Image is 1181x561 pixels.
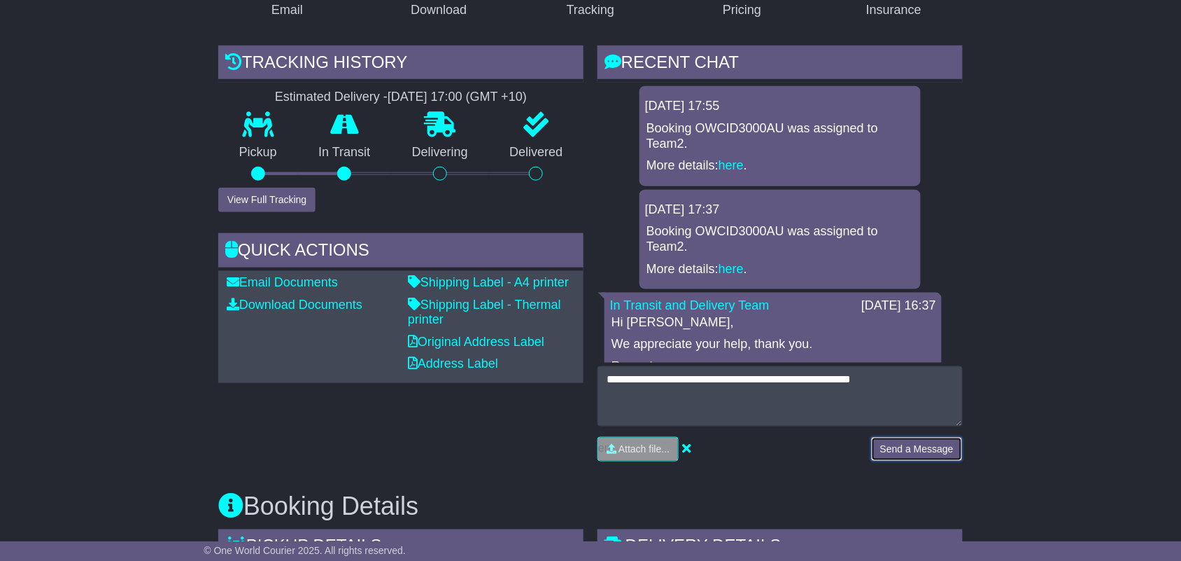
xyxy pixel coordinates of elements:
[411,1,467,20] div: Download
[204,545,406,556] span: © One World Courier 2025. All rights reserved.
[597,46,963,83] div: RECENT CHAT
[645,202,915,218] div: [DATE] 17:37
[218,493,963,521] h3: Booking Details
[218,233,584,271] div: Quick Actions
[646,224,914,254] p: Booking OWCID3000AU was assigned to Team2.
[218,188,316,212] button: View Full Tracking
[611,359,935,375] p: Regards,
[218,46,584,83] div: Tracking history
[567,1,614,20] div: Tracking
[408,356,498,370] a: Address Label
[723,1,761,20] div: Pricing
[298,145,392,160] p: In Transit
[408,275,569,289] a: Shipping Label - A4 printer
[646,121,914,151] p: Booking OWCID3000AU was assigned to Team2.
[218,90,584,105] div: Estimated Delivery -
[610,298,770,312] a: In Transit and Delivery Team
[408,298,561,327] a: Shipping Label - Thermal printer
[611,315,935,331] p: Hi [PERSON_NAME],
[866,1,921,20] div: Insurance
[408,335,544,349] a: Original Address Label
[271,1,303,20] div: Email
[719,158,744,172] a: here
[227,298,362,312] a: Download Documents
[388,90,527,105] div: [DATE] 17:00 (GMT +10)
[645,99,915,114] div: [DATE] 17:55
[719,262,744,276] a: here
[646,262,914,277] p: More details: .
[611,337,935,352] p: We appreciate your help, thank you.
[861,298,936,314] div: [DATE] 16:37
[646,158,914,174] p: More details: .
[218,145,298,160] p: Pickup
[871,437,963,462] button: Send a Message
[489,145,584,160] p: Delivered
[391,145,489,160] p: Delivering
[227,275,338,289] a: Email Documents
